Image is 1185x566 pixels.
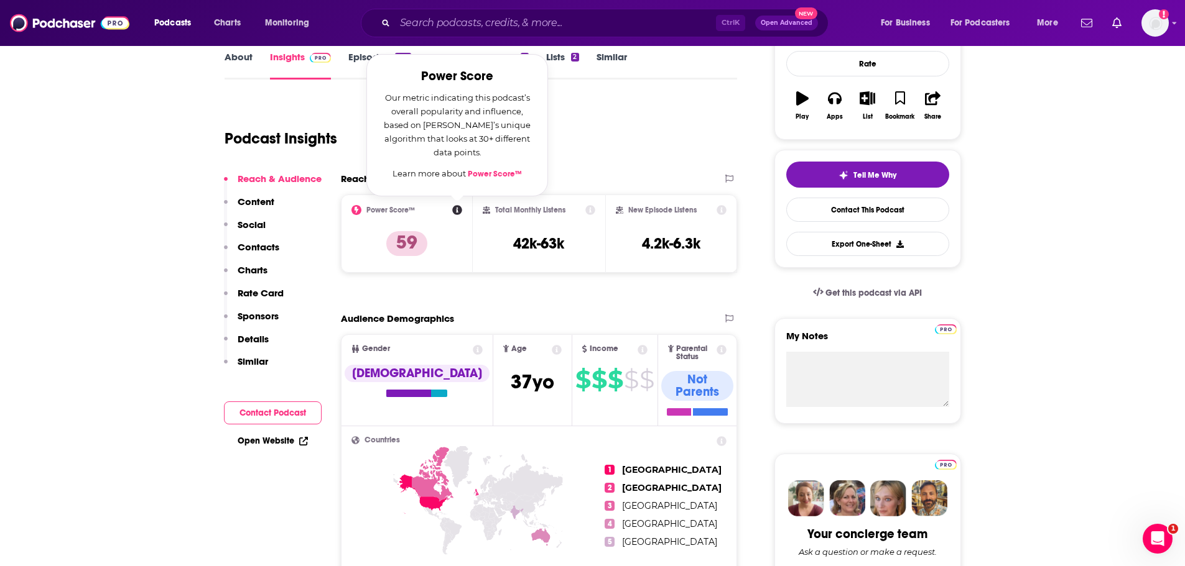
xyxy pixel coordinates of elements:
[676,345,715,361] span: Parental Status
[827,113,843,121] div: Apps
[622,500,717,511] span: [GEOGRAPHIC_DATA]
[224,287,284,310] button: Rate Card
[238,436,308,446] a: Open Website
[761,20,812,26] span: Open Advanced
[605,483,615,493] span: 2
[1028,13,1074,33] button: open menu
[341,313,454,324] h2: Audience Demographics
[238,241,279,253] p: Contacts
[935,458,957,470] a: Pro website
[224,333,269,356] button: Details
[788,480,824,516] img: Sydney Profile
[661,371,734,401] div: Not Parents
[1159,9,1169,19] svg: Add a profile image
[825,288,922,298] span: Get this podcast via API
[270,51,332,80] a: InsightsPodchaser Pro
[310,53,332,63] img: Podchaser Pro
[341,173,369,185] h2: Reach
[829,480,865,516] img: Barbara Profile
[238,355,268,367] p: Similar
[146,13,207,33] button: open menu
[1141,9,1169,37] button: Show profile menu
[786,51,949,76] div: Rate
[10,11,129,35] a: Podchaser - Follow, Share and Rate Podcasts
[1076,12,1097,34] a: Show notifications dropdown
[716,15,745,31] span: Ctrl K
[605,537,615,547] span: 5
[238,196,274,208] p: Content
[546,51,579,80] a: Lists2
[365,436,400,444] span: Countries
[238,173,322,185] p: Reach & Audience
[881,14,930,32] span: For Business
[571,53,579,62] div: 2
[622,464,722,475] span: [GEOGRAPHIC_DATA]
[803,278,932,308] a: Get this podcast via API
[382,167,532,181] p: Learn more about
[911,480,947,516] img: Jon Profile
[642,234,700,253] h3: 4.2k-6.3k
[382,70,532,83] h2: Power Score
[622,518,717,529] span: [GEOGRAPHIC_DATA]
[786,162,949,188] button: tell me why sparkleTell Me Why
[1168,524,1178,534] span: 1
[755,16,818,30] button: Open AdvancedNew
[884,83,916,128] button: Bookmark
[796,113,809,121] div: Play
[511,345,527,353] span: Age
[786,83,819,128] button: Play
[224,401,322,424] button: Contact Podcast
[935,322,957,334] a: Pro website
[214,14,241,32] span: Charts
[624,370,638,390] span: $
[225,129,337,148] h1: Podcast Insights
[1141,9,1169,37] span: Logged in as gabrielle.gantz
[575,370,590,390] span: $
[1141,9,1169,37] img: User Profile
[628,206,697,214] h2: New Episode Listens
[885,113,914,121] div: Bookmark
[238,219,266,231] p: Social
[345,365,490,382] div: [DEMOGRAPHIC_DATA]
[238,310,279,322] p: Sponsors
[362,345,390,353] span: Gender
[521,53,529,62] div: 4
[622,482,722,493] span: [GEOGRAPHIC_DATA]
[605,519,615,529] span: 4
[482,51,529,80] a: Credits4
[224,310,279,333] button: Sponsors
[605,501,615,511] span: 3
[942,13,1028,33] button: open menu
[224,196,274,219] button: Content
[511,370,554,394] span: 37 yo
[597,51,627,80] a: Similar
[238,333,269,345] p: Details
[373,9,840,37] div: Search podcasts, credits, & more...
[639,370,654,390] span: $
[592,370,606,390] span: $
[872,13,946,33] button: open menu
[799,547,937,557] div: Ask a question or make a request.
[224,264,267,287] button: Charts
[238,287,284,299] p: Rate Card
[225,51,253,80] a: About
[786,232,949,256] button: Export One-Sheet
[224,241,279,264] button: Contacts
[256,13,325,33] button: open menu
[622,536,717,547] span: [GEOGRAPHIC_DATA]
[238,264,267,276] p: Charts
[863,113,873,121] div: List
[935,460,957,470] img: Podchaser Pro
[154,14,191,32] span: Podcasts
[429,51,465,80] a: Reviews
[819,83,851,128] button: Apps
[382,91,532,159] p: Our metric indicating this podcast’s overall popularity and influence, based on [PERSON_NAME]’s u...
[935,324,957,334] img: Podchaser Pro
[851,83,883,128] button: List
[224,355,268,378] button: Similar
[348,51,411,80] a: Episodes320
[870,480,906,516] img: Jules Profile
[513,234,564,253] h3: 42k-63k
[608,370,623,390] span: $
[265,14,309,32] span: Monitoring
